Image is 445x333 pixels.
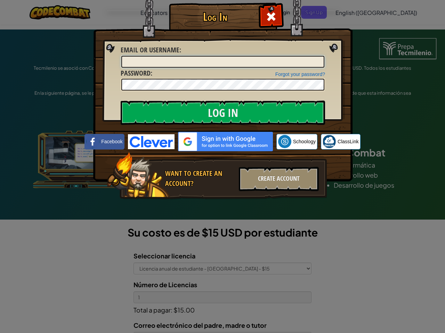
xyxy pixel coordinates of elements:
span: Email or Username [121,45,179,54]
img: classlink-logo-small.png [323,135,336,148]
span: Password [121,68,151,78]
img: gplus_sso_button2.svg [178,132,273,151]
span: Schoology [293,138,316,145]
img: schoology.png [278,135,291,148]
a: Forgot your password? [275,71,325,77]
h1: Log In [171,11,259,23]
div: Want to create an account? [165,169,235,188]
img: clever-logo-blue.png [128,134,175,149]
img: facebook_small.png [86,135,99,148]
input: Log In [121,101,325,125]
span: Facebook [101,138,122,145]
span: ClassLink [338,138,359,145]
div: Create Account [239,167,319,191]
label: : [121,68,152,78]
label: : [121,45,181,55]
